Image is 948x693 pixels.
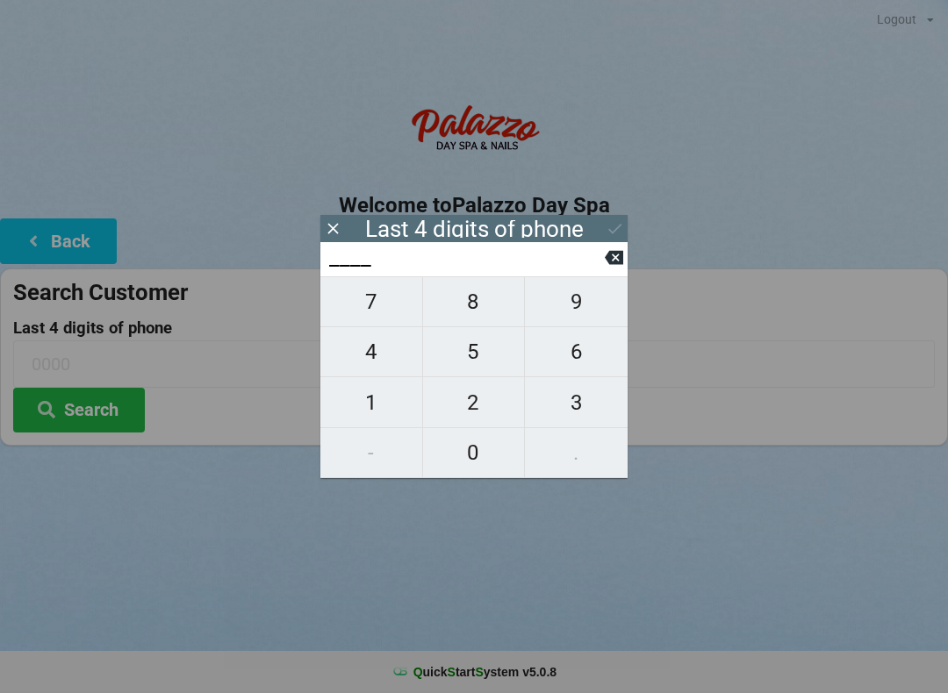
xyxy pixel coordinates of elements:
button: 3 [525,377,628,427]
span: 9 [525,283,628,320]
span: 7 [320,283,422,320]
button: 5 [423,327,526,377]
button: 7 [320,276,423,327]
div: Last 4 digits of phone [365,220,584,238]
span: 1 [320,384,422,421]
button: 6 [525,327,628,377]
span: 4 [320,333,422,370]
button: 4 [320,327,423,377]
button: 0 [423,428,526,478]
button: 2 [423,377,526,427]
button: 8 [423,276,526,327]
span: 3 [525,384,628,421]
button: 9 [525,276,628,327]
span: 8 [423,283,525,320]
button: 1 [320,377,423,427]
span: 5 [423,333,525,370]
span: 6 [525,333,628,370]
span: 2 [423,384,525,421]
span: 0 [423,434,525,471]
